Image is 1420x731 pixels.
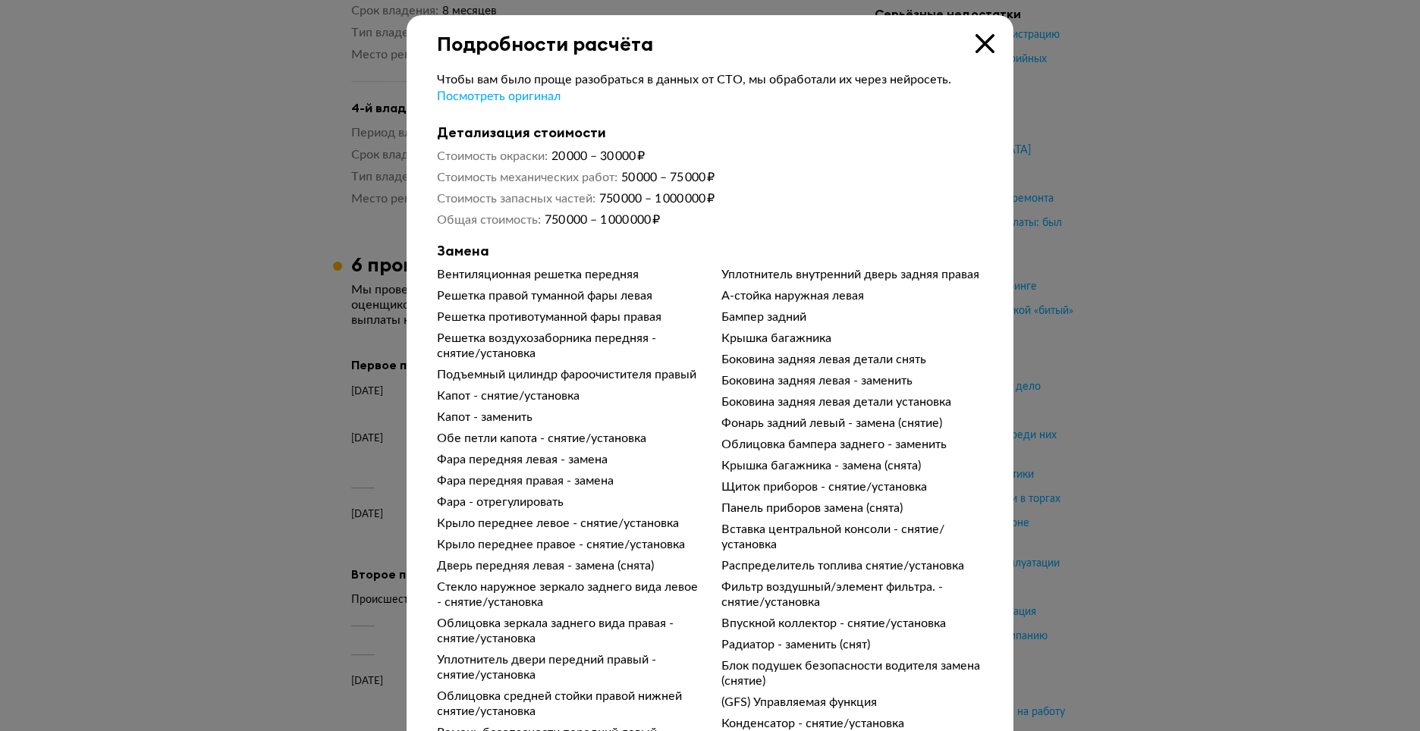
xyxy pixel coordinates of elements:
div: Вентиляционная решетка передняя [437,267,699,282]
div: Дверь передняя левая - замена (снята) [437,558,699,573]
div: Крыло переднее правое - снятие/установка [437,537,699,552]
div: Облицовка средней стойки правой нижней снятие/установка [437,689,699,719]
div: Боковина задняя левая - заменить [721,373,983,388]
div: Фара - отрегулировать [437,494,699,510]
div: Фара передняя левая - замена [437,452,699,467]
div: Облицовка зеркала заднего вида правая - снятие/установка [437,616,699,646]
div: Бампер задний [721,309,983,325]
dt: Стоимость запасных частей [437,191,595,206]
div: (GFS) Управляемая функция [721,695,983,710]
div: Крышка багажника [721,331,983,346]
div: Впускной коллектор - снятие/установка [721,616,983,631]
div: Облицовка бампера заднего - заменить [721,437,983,452]
div: Уплотнитель внутренний дверь задняя правая [721,267,983,282]
div: Фара передняя правая - замена [437,473,699,488]
div: Боковина задняя левая детали установка [721,394,983,409]
b: Детализация стоимости [437,124,983,141]
dt: Стоимость механических работ [437,170,617,185]
dt: Общая стоимость [437,212,541,227]
div: Решетка противотуманной фары правая [437,309,699,325]
div: Обе петли капота - снятие/установка [437,431,699,446]
div: Крыло переднее левое - снятие/установка [437,516,699,531]
div: Стекло наружное зеркало заднего вида левое - снятие/установка [437,579,699,610]
div: Капот - заменить [437,409,699,425]
div: Решетка правой туманной фары левая [437,288,699,303]
div: Блок подушек безопасности водителя замена (снятие) [721,658,983,689]
div: Капот - снятие/установка [437,388,699,403]
div: Радиатор - заменить (снят) [721,637,983,652]
div: Фонарь задний левый - замена (снятие) [721,416,983,431]
span: 750 000 – 1 000 000 ₽ [545,214,660,226]
div: Подъемный цилиндр фароочистителя правый [437,367,699,382]
div: Фильтр воздушный/элемент фильтра. - снятие/установка [721,579,983,610]
div: Конденсатор - снятие/установка [721,716,983,731]
div: Боковина задняя левая детали снять [721,352,983,367]
div: Крышка багажника - замена (снята) [721,458,983,473]
div: Решетка воздухозаборника передняя - снятие/установка [437,331,699,361]
span: 50 000 – 75 000 ₽ [621,171,715,184]
span: Чтобы вам было проще разобраться в данных от СТО, мы обработали их через нейросеть. [437,74,951,86]
dt: Стоимость окраски [437,149,548,164]
b: Замена [437,243,983,259]
div: Вставка центральной консоли - снятие/установка [721,522,983,552]
span: Посмотреть оригинал [437,90,561,102]
div: А-стойка наружная левая [721,288,983,303]
span: 20 000 – 30 000 ₽ [551,150,645,162]
span: 750 000 – 1 000 000 ₽ [599,193,715,205]
div: Панель приборов замена (снята) [721,500,983,516]
div: Уплотнитель двери передний правый - снятие/установка [437,652,699,682]
div: Подробности расчёта [407,15,1013,55]
div: Распределитель топлива снятие/установка [721,558,983,573]
div: Щиток приборов - снятие/установка [721,479,983,494]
